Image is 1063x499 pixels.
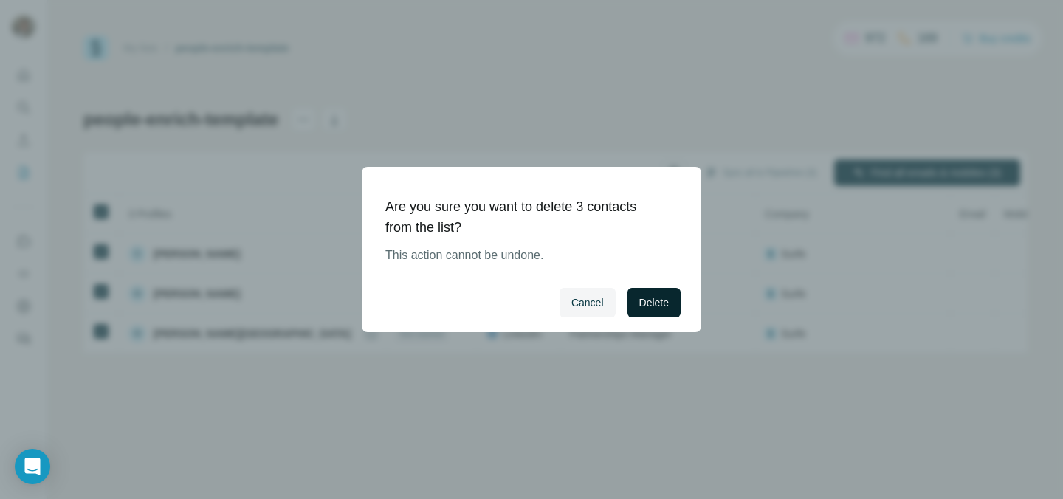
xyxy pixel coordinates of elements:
button: Delete [627,288,681,317]
div: Open Intercom Messenger [15,449,50,484]
span: Delete [639,295,669,310]
h1: Are you sure you want to delete 3 contacts from the list? [385,196,666,238]
p: This action cannot be undone. [385,247,666,264]
span: Cancel [571,295,604,310]
button: Cancel [560,288,616,317]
